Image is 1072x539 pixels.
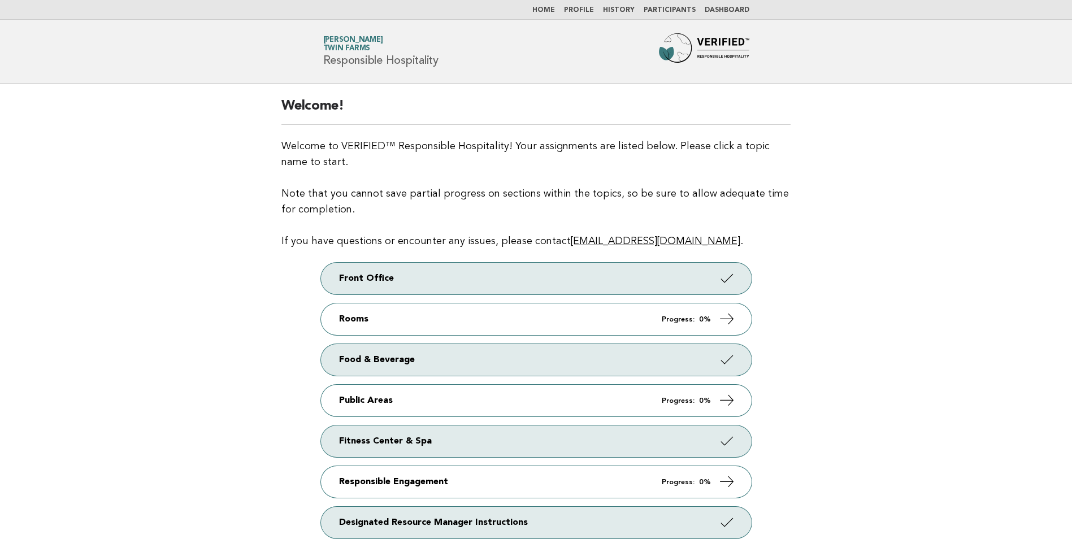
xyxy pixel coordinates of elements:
[662,479,695,486] em: Progress:
[281,97,791,125] h2: Welcome!
[323,45,371,53] span: Twin Farms
[321,263,752,294] a: Front Office
[532,7,555,14] a: Home
[321,466,752,498] a: Responsible Engagement Progress: 0%
[321,385,752,416] a: Public Areas Progress: 0%
[323,37,439,66] h1: Responsible Hospitality
[321,425,752,457] a: Fitness Center & Spa
[281,138,791,249] p: Welcome to VERIFIED™ Responsible Hospitality! Your assignments are listed below. Please click a t...
[699,397,711,405] strong: 0%
[321,303,752,335] a: Rooms Progress: 0%
[705,7,749,14] a: Dashboard
[662,316,695,323] em: Progress:
[571,236,740,246] a: [EMAIL_ADDRESS][DOMAIN_NAME]
[321,344,752,376] a: Food & Beverage
[321,507,752,538] a: Designated Resource Manager Instructions
[564,7,594,14] a: Profile
[644,7,696,14] a: Participants
[699,316,711,323] strong: 0%
[603,7,635,14] a: History
[323,36,383,52] a: [PERSON_NAME]Twin Farms
[662,397,695,405] em: Progress:
[659,33,749,69] img: Forbes Travel Guide
[699,479,711,486] strong: 0%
